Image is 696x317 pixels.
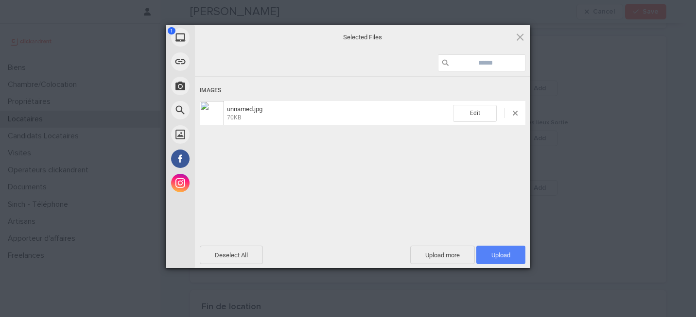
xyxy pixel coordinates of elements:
[227,114,241,121] span: 70KB
[166,122,282,147] div: Unsplash
[476,246,525,264] span: Upload
[265,33,460,41] span: Selected Files
[166,74,282,98] div: Take Photo
[227,105,262,113] span: unnamed.jpg
[166,50,282,74] div: Link (URL)
[166,98,282,122] div: Web Search
[491,251,510,259] span: Upload
[200,101,224,125] img: 39beb8eb-4d23-46ce-b762-53ed6d748d1c
[166,171,282,195] div: Instagram
[200,246,263,264] span: Deselect All
[224,105,453,121] span: unnamed.jpg
[166,147,282,171] div: Facebook
[515,32,525,42] span: Click here or hit ESC to close picker
[200,82,525,100] div: Images
[166,25,282,50] div: My Device
[168,27,175,34] span: 1
[453,105,497,122] span: Edit
[410,246,475,264] span: Upload more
